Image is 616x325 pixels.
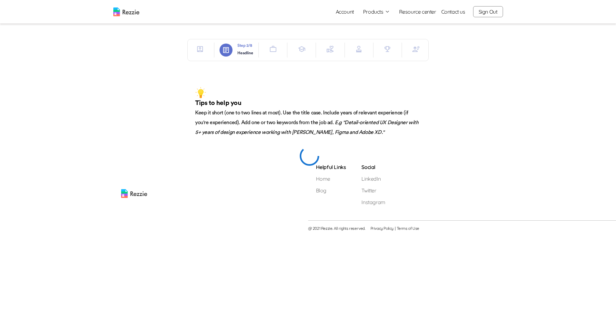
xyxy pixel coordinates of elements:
[399,8,436,16] a: Resource center
[316,187,346,194] a: Blog
[361,175,385,183] a: LinkedIn
[316,175,346,183] a: Home
[195,87,206,98] img: bulb icon
[361,187,385,194] a: Twitter
[395,226,396,231] span: |
[331,5,359,18] a: Account
[308,226,365,231] span: @ 2021 Rezzie. All rights reserved.
[195,98,421,108] p: Tips to help you
[371,226,394,231] a: Privacy Policy
[361,198,385,206] a: Instagram
[121,163,147,198] img: rezzie logo
[237,50,253,56] p: Headline
[363,8,390,16] button: Products
[113,7,139,16] img: logo
[195,108,421,137] p: Keep it short (one to two lines at most). Use the title case. Include years of relevant experienc...
[473,6,503,17] button: Sign Out
[441,8,465,16] a: Contact us
[397,226,419,231] a: Terms of Use
[237,43,253,48] p: Step 2 /8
